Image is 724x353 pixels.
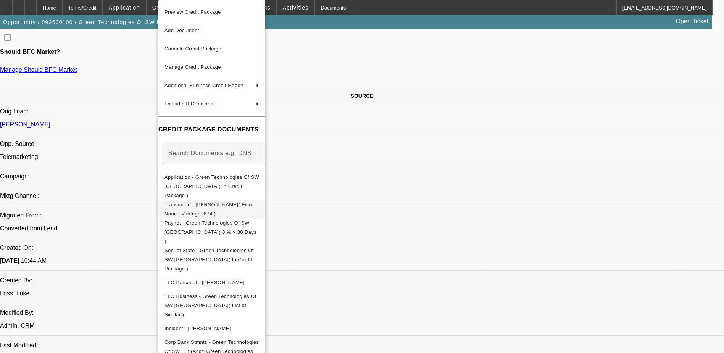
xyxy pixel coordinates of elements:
span: Add Document [164,28,199,33]
span: Incident - [PERSON_NAME] [164,325,231,331]
span: Application - Green Technologies Of SW [GEOGRAPHIC_DATA]( In Credit Package ) [164,174,259,198]
button: Paynet - Green Technologies Of SW FL( 0 % > 30 Days ) [158,219,265,246]
button: Transunion - Taylor, Christopher( Fico: None | Vantage :674 ) [158,200,265,219]
span: Exclude TLO Incident [164,101,215,107]
span: TLO Personal - [PERSON_NAME] [164,280,245,285]
button: TLO Personal - Taylor, Christopher [158,274,265,292]
h4: CREDIT PACKAGE DOCUMENTS [158,125,265,134]
span: Transunion - [PERSON_NAME]( Fico: None | Vantage :674 ) [164,202,253,217]
span: Preview Credit Package [164,9,221,15]
span: Manage Credit Package [164,64,221,70]
span: Sec. of State - Green Technologies Of SW [GEOGRAPHIC_DATA]( In Credit Package ) [164,248,254,272]
button: Incident - Taylor, Christopher [158,319,265,338]
span: Compile Credit Package [164,46,221,52]
span: Additional Business Credit Report [164,83,244,88]
mat-label: Search Documents e.g. DNB [168,150,252,156]
span: TLO Business - Green Technologies Of SW [GEOGRAPHIC_DATA]( List of Similar ) [164,293,256,317]
span: Paynet - Green Technologies Of SW [GEOGRAPHIC_DATA]( 0 % > 30 Days ) [164,220,256,244]
button: Application - Green Technologies Of SW FL( In Credit Package ) [158,173,265,200]
button: TLO Business - Green Technologies Of SW FL( List of Similar ) [158,292,265,319]
button: Sec. of State - Green Technologies Of SW FL( In Credit Package ) [158,246,265,274]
